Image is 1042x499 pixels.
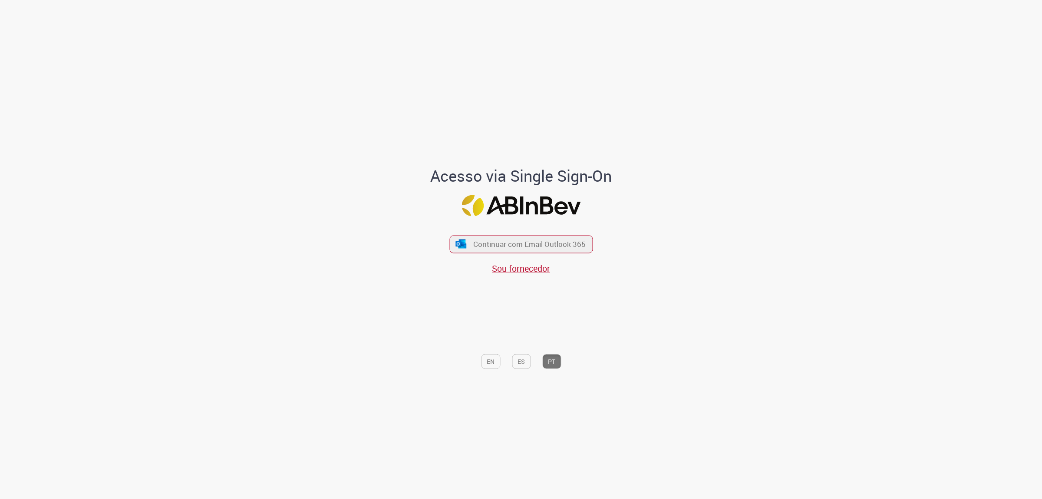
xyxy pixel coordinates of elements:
[449,235,593,253] button: ícone Azure/Microsoft 360 Continuar com Email Outlook 365
[473,239,586,249] span: Continuar com Email Outlook 365
[401,167,642,185] h1: Acesso via Single Sign-On
[492,262,550,274] a: Sou fornecedor
[481,354,500,369] button: EN
[542,354,561,369] button: PT
[455,240,467,249] img: ícone Azure/Microsoft 360
[462,195,580,216] img: Logo ABInBev
[512,354,531,369] button: ES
